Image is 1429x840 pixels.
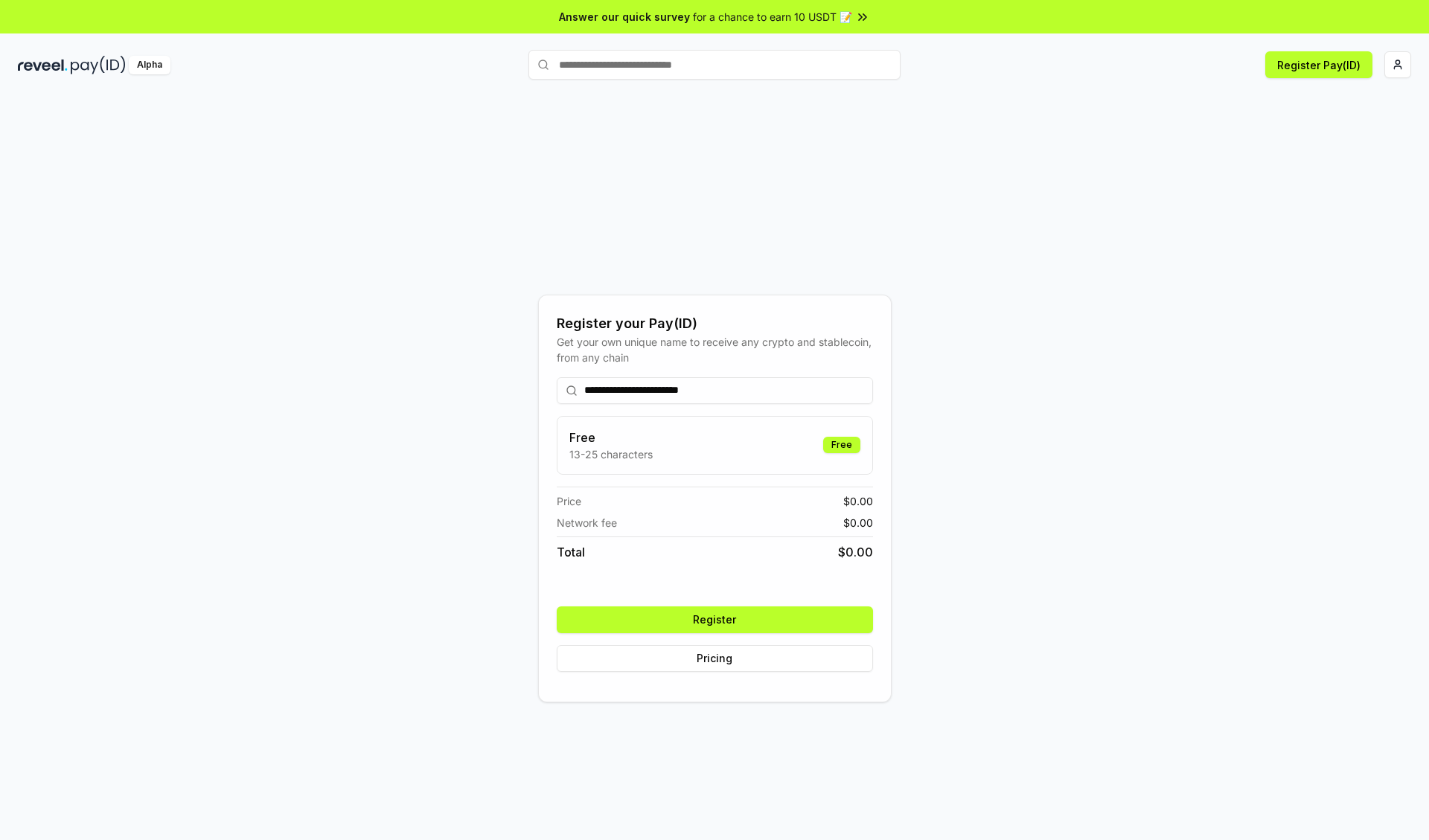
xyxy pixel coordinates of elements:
[1265,51,1372,78] button: Register Pay(ID)
[559,9,690,25] span: Answer our quick survey
[838,543,873,561] span: $ 0.00
[557,334,873,365] div: Get your own unique name to receive any crypto and stablecoin, from any chain
[557,543,585,561] span: Total
[557,515,617,530] span: Network fee
[557,645,873,672] button: Pricing
[557,606,873,633] button: Register
[569,446,653,462] p: 13-25 characters
[129,56,170,74] div: Alpha
[843,515,873,530] span: $ 0.00
[569,429,653,446] h3: Free
[557,313,873,334] div: Register your Pay(ID)
[693,9,852,25] span: for a chance to earn 10 USDT 📝
[823,437,860,453] div: Free
[843,493,873,509] span: $ 0.00
[18,56,68,74] img: reveel_dark
[557,493,581,509] span: Price
[71,56,126,74] img: pay_id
